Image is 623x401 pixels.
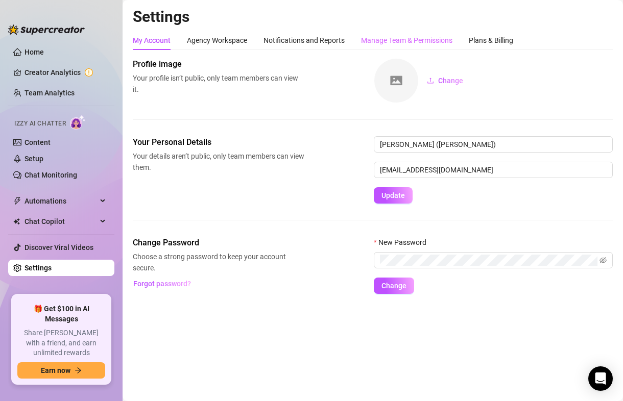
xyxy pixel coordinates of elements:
[133,72,304,95] span: Your profile isn’t public, only team members can view it.
[70,115,86,130] img: AI Chatter
[419,72,471,89] button: Change
[133,280,191,288] span: Forgot password?
[17,328,105,358] span: Share [PERSON_NAME] with a friend, and earn unlimited rewards
[8,24,85,35] img: logo-BBDzfeDw.svg
[133,35,171,46] div: My Account
[133,151,304,173] span: Your details aren’t public, only team members can view them.
[25,213,97,230] span: Chat Copilot
[17,362,105,379] button: Earn nowarrow-right
[13,197,21,205] span: thunderbolt
[374,187,413,204] button: Update
[374,162,613,178] input: Enter new email
[427,77,434,84] span: upload
[263,35,345,46] div: Notifications and Reports
[14,119,66,129] span: Izzy AI Chatter
[133,237,304,249] span: Change Password
[13,218,20,225] img: Chat Copilot
[588,366,613,391] div: Open Intercom Messenger
[374,59,418,103] img: square-placeholder.png
[17,304,105,324] span: 🎁 Get $100 in AI Messages
[25,171,77,179] a: Chat Monitoring
[600,257,607,264] span: eye-invisible
[380,255,597,266] input: New Password
[25,243,93,252] a: Discover Viral Videos
[25,89,75,97] a: Team Analytics
[133,58,304,70] span: Profile image
[25,138,51,146] a: Content
[374,136,613,153] input: Enter name
[187,35,247,46] div: Agency Workspace
[41,366,70,374] span: Earn now
[381,191,405,199] span: Update
[133,275,191,292] button: Forgot password?
[133,136,304,148] span: Your Personal Details
[133,7,613,27] h2: Settings
[361,35,452,46] div: Manage Team & Permissions
[133,251,304,273] span: Choose a strong password to keep your account secure.
[381,282,406,290] span: Change
[374,278,414,294] button: Change
[469,35,513,46] div: Plans & Billing
[25,264,52,272] a: Settings
[25,64,106,81] a: Creator Analytics exclamation-circle
[25,48,44,56] a: Home
[25,155,43,163] a: Setup
[374,237,433,248] label: New Password
[75,367,82,374] span: arrow-right
[438,77,463,85] span: Change
[25,193,97,209] span: Automations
